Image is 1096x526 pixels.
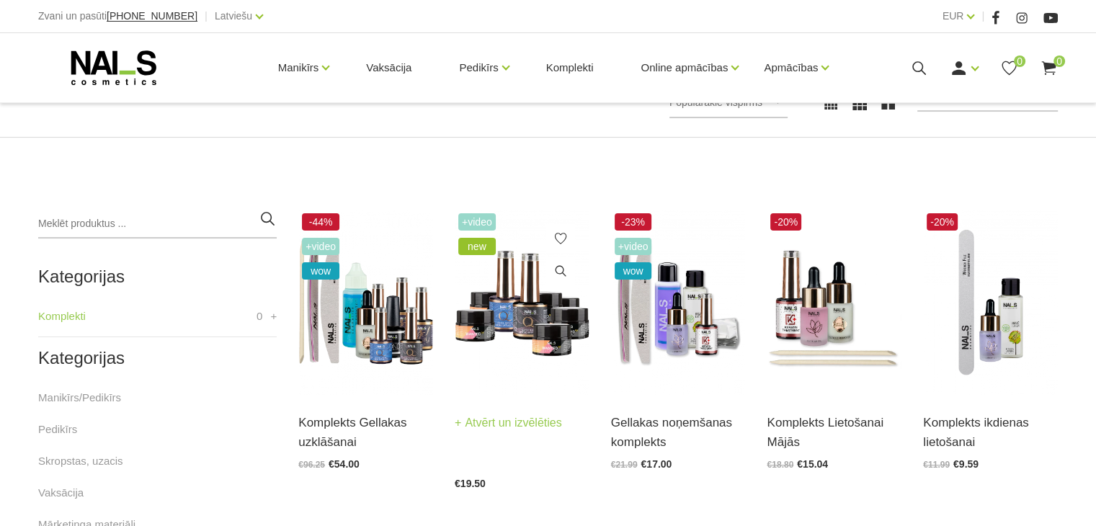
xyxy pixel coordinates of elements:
img: Gellakas uzklāšanas komplektā ietilpst:Wipe Off Solutions 3in1/30mlBrilliant Bond Bezskābes praim... [298,210,433,395]
a: Atvērt un izvēlēties [455,413,562,433]
span: | [205,7,208,25]
span: €18.80 [767,460,793,470]
img: Gellakas noņemšanas komplekts ietver▪️ Līdzeklis Gellaku un citu Soak Off produktu noņemšanai (10... [611,210,746,395]
span: 0 [1053,55,1065,67]
span: -44% [302,213,339,231]
a: Apmācības [764,39,818,97]
a: EUR [943,7,964,24]
a: Pedikīrs [459,39,498,97]
span: new [458,238,496,255]
a: Komplekti [535,33,605,102]
span: 0 [257,308,262,325]
span: €54.00 [329,458,360,470]
a: Manikīrs [278,39,319,97]
img: Komplektā ietilst:- Organic Lotion Lithi&Jasmine 50 ml;- Melleņu Kutikulu eļļa 15 ml;- Wooden Fil... [923,210,1058,395]
h2: Kategorijas [38,267,277,286]
span: €19.50 [455,478,486,489]
span: +Video [302,238,339,255]
img: Komplektā ietilpst:- Keratīna līdzeklis bojātu nagu atjaunošanai, 14 ml,- Kutikulas irdinātājs ar... [767,210,901,395]
span: | [981,7,984,25]
img: Wanted gelu starta komplekta ietilpst:- Quick Builder Clear HYBRID bāze UV/LED, 8 ml;- Quick Crys... [455,210,589,395]
span: €11.99 [923,460,950,470]
a: + [271,308,277,325]
h2: Kategorijas [38,349,277,367]
div: Zvani un pasūti [38,7,197,25]
span: Populārākie vispirms [669,97,762,108]
a: Gellakas noņemšanas komplekts [611,413,746,452]
span: -20% [770,213,801,231]
a: Vaksācija [38,484,84,502]
span: +Video [615,238,652,255]
a: 0 [1000,59,1018,77]
a: Online apmācības [641,39,728,97]
span: €9.59 [953,458,979,470]
a: Komplekts Lietošanai Mājās [767,413,901,452]
a: Skropstas, uzacis [38,453,123,470]
a: 0 [1040,59,1058,77]
span: wow [615,262,652,280]
a: Pedikīrs [38,421,77,438]
a: Komplekts ikdienas lietošanai [923,413,1058,452]
input: Meklēt produktus ... [38,210,277,239]
span: [PHONE_NUMBER] [107,10,197,22]
a: Latviešu [215,7,252,24]
span: 0 [1014,55,1025,67]
a: Vaksācija [355,33,423,102]
span: €96.25 [298,460,325,470]
span: +Video [458,213,496,231]
span: -20% [927,213,958,231]
a: Manikīrs/Pedikīrs [38,389,121,406]
span: €15.04 [797,458,828,470]
a: [PHONE_NUMBER] [107,11,197,22]
span: €17.00 [641,458,672,470]
span: -23% [615,213,652,231]
a: Komplekti [38,308,86,325]
a: Komplekts Gellakas uzklāšanai [298,413,433,452]
span: wow [302,262,339,280]
span: €21.99 [611,460,638,470]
